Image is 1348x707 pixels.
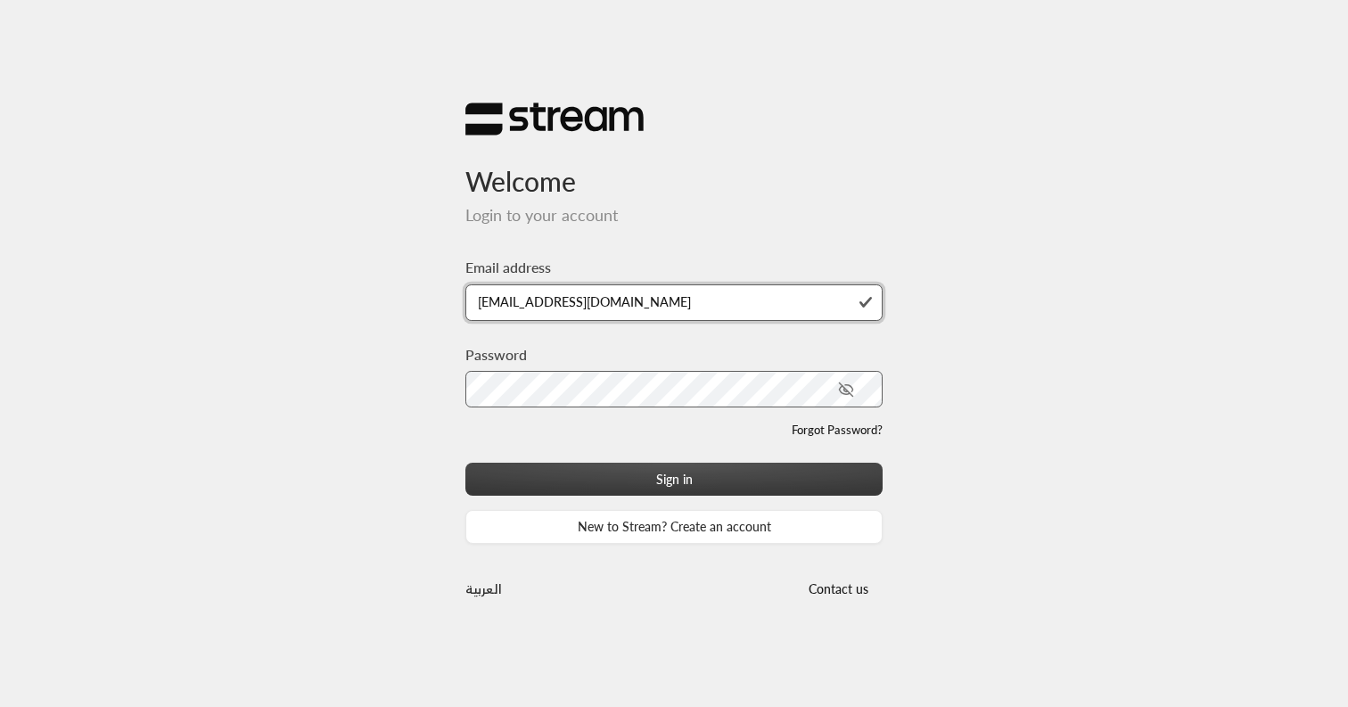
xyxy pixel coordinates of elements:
button: Contact us [793,572,883,605]
a: Forgot Password? [792,422,883,440]
img: Stream Logo [465,102,644,136]
h5: Login to your account [465,206,883,226]
label: Email address [465,257,551,278]
a: New to Stream? Create an account [465,510,883,543]
button: toggle password visibility [831,374,861,405]
label: Password [465,344,527,366]
a: العربية [465,572,502,605]
h3: Welcome [465,136,883,198]
button: Sign in [465,463,883,496]
input: Type your email here [465,284,883,321]
a: Contact us [793,581,883,596]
